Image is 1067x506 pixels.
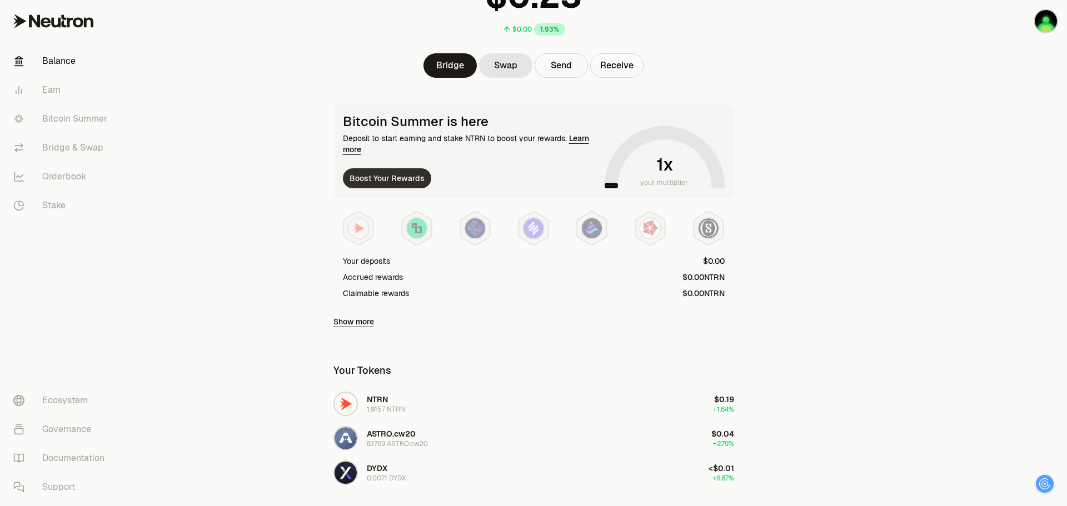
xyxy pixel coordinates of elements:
[367,429,416,439] span: ASTRO.cw20
[699,218,719,238] img: Structured Points
[479,53,532,78] a: Swap
[4,76,120,104] a: Earn
[712,474,734,483] span: +6.87%
[333,363,391,378] div: Your Tokens
[327,422,741,455] button: ASTRO.cw20 LogoASTRO.cw208.1769 ASTRO.cw20$0.04+2.79%
[711,429,734,439] span: $0.04
[4,47,120,76] a: Balance
[4,133,120,162] a: Bridge & Swap
[465,218,485,238] img: EtherFi Points
[343,133,600,155] div: Deposit to start earning and stake NTRN to boost your rewards.
[4,415,120,444] a: Governance
[407,218,427,238] img: Lombard Lux
[512,25,532,34] div: $0.00
[640,218,660,238] img: Mars Fragments
[335,393,357,415] img: NTRN Logo
[713,405,734,414] span: +1.64%
[367,439,428,448] div: 8.1769 ASTRO.cw20
[343,114,600,129] div: Bitcoin Summer is here
[367,474,406,483] div: 0.0071 DYDX
[4,162,120,191] a: Orderbook
[4,473,120,502] a: Support
[327,456,741,489] button: DYDX LogoDYDX0.0071 DYDX<$0.01+6.87%
[348,218,368,238] img: NTRN
[335,462,357,484] img: DYDX Logo
[4,444,120,473] a: Documentation
[523,218,544,238] img: Solv Points
[343,255,390,267] div: Your deposits
[709,463,734,473] span: <$0.01
[333,316,374,327] a: Show more
[1035,10,1057,32] img: zhirong80
[343,168,431,188] button: Boost Your Rewards
[582,218,602,238] img: Bedrock Diamonds
[640,177,689,188] span: your multiplier
[327,387,741,420] button: NTRN LogoNTRN1.9157 NTRN$0.19+1.64%
[367,463,387,473] span: DYDX
[714,394,734,404] span: $0.19
[4,191,120,220] a: Stake
[713,439,734,448] span: +2.79%
[335,427,357,449] img: ASTRO.cw20 Logo
[343,272,403,283] div: Accrued rewards
[535,53,588,78] button: Send
[423,53,477,78] a: Bridge
[4,104,120,133] a: Bitcoin Summer
[343,288,409,299] div: Claimable rewards
[534,23,565,36] div: 1.93%
[4,386,120,415] a: Ecosystem
[367,394,388,404] span: NTRN
[367,405,405,414] div: 1.9157 NTRN
[590,53,644,78] button: Receive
